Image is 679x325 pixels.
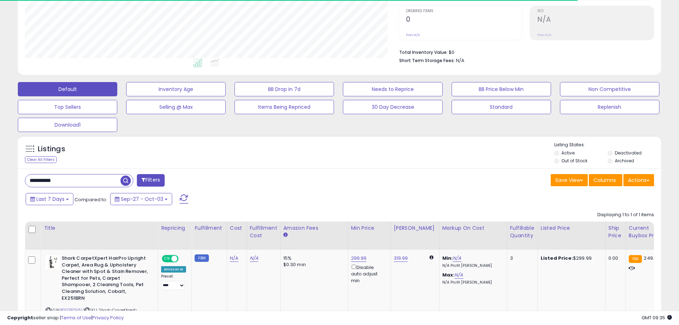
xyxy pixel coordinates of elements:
[394,255,408,262] a: 319.99
[561,150,575,156] label: Active
[18,118,117,132] button: Download1
[283,232,288,238] small: Amazon Fees.
[608,255,620,261] div: 0.00
[644,255,660,261] span: 249.99
[26,193,73,205] button: Last 7 Days
[589,174,622,186] button: Columns
[230,255,238,262] a: N/A
[442,280,501,285] p: N/A Profit [PERSON_NAME]
[541,255,600,261] div: $299.99
[7,315,124,321] div: seller snap | |
[406,9,522,13] span: Ordered Items
[551,174,588,186] button: Save View
[454,271,463,279] a: N/A
[18,82,117,96] button: Default
[61,314,91,321] a: Terms of Use
[250,255,258,262] a: N/A
[442,224,504,232] div: Markup on Cost
[399,47,649,56] li: $0
[18,100,117,114] button: Top Sellers
[343,82,442,96] button: Needs to Reprice
[25,156,57,163] div: Clear All Filters
[537,9,654,13] span: ROI
[161,274,186,290] div: Preset:
[642,314,672,321] span: 2025-10-11 09:35 GMT
[44,224,155,232] div: Title
[541,224,602,232] div: Listed Price
[456,57,464,64] span: N/A
[406,33,420,37] small: Prev: N/A
[399,49,448,55] b: Total Inventory Value:
[442,263,501,268] p: N/A Profit [PERSON_NAME]
[250,224,277,239] div: Fulfillment Cost
[161,224,189,232] div: Repricing
[74,196,107,203] span: Compared to:
[46,255,60,269] img: 415cYpFRttL._SL40_.jpg
[126,100,226,114] button: Selling @ Max
[452,100,551,114] button: Standard
[510,255,532,261] div: 3
[629,224,665,239] div: Current Buybox Price
[195,224,223,232] div: Fulfillment
[615,158,634,164] label: Archived
[163,256,171,262] span: ON
[629,255,642,263] small: FBA
[394,224,436,232] div: [PERSON_NAME]
[351,224,388,232] div: Min Price
[137,174,165,187] button: Filters
[453,255,461,262] a: N/A
[406,15,522,25] h2: 0
[537,33,551,37] small: Prev: N/A
[537,15,654,25] h2: N/A
[608,224,623,239] div: Ship Price
[561,158,587,164] label: Out of Stock
[283,224,345,232] div: Amazon Fees
[38,144,65,154] h5: Listings
[399,57,455,64] b: Short Term Storage Fees:
[36,195,65,203] span: Last 7 Days
[126,82,226,96] button: Inventory Age
[235,100,334,114] button: Items Being Repriced
[283,255,343,261] div: 15%
[7,314,33,321] strong: Copyright
[195,254,209,262] small: FBM
[554,142,661,148] p: Listing States:
[439,222,507,250] th: The percentage added to the cost of goods (COGS) that forms the calculator for Min & Max prices.
[593,177,616,184] span: Columns
[615,150,642,156] label: Deactivated
[92,314,124,321] a: Privacy Policy
[110,193,172,205] button: Sep-27 - Oct-03
[560,100,659,114] button: Replenish
[121,195,163,203] span: Sep-27 - Oct-03
[541,255,573,261] b: Listed Price:
[178,256,189,262] span: OFF
[351,263,385,284] div: Disable auto adjust min
[283,261,343,268] div: $0.30 min
[597,212,654,218] div: Displaying 1 to 1 of 1 items
[235,82,334,96] button: BB Drop in 7d
[510,224,535,239] div: Fulfillable Quantity
[351,255,367,262] a: 299.99
[560,82,659,96] button: Non Competitive
[452,82,551,96] button: BB Price Below Min
[161,266,186,273] div: Amazon AI
[623,174,654,186] button: Actions
[230,224,244,232] div: Cost
[343,100,442,114] button: 30 Day Decrease
[62,255,148,303] b: Shark CarpetXpert HairPro Upright Carpet, Area Rug & Upholstery Cleaner with Spot & Stain Remover...
[442,271,455,278] b: Max:
[442,255,453,261] b: Min:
